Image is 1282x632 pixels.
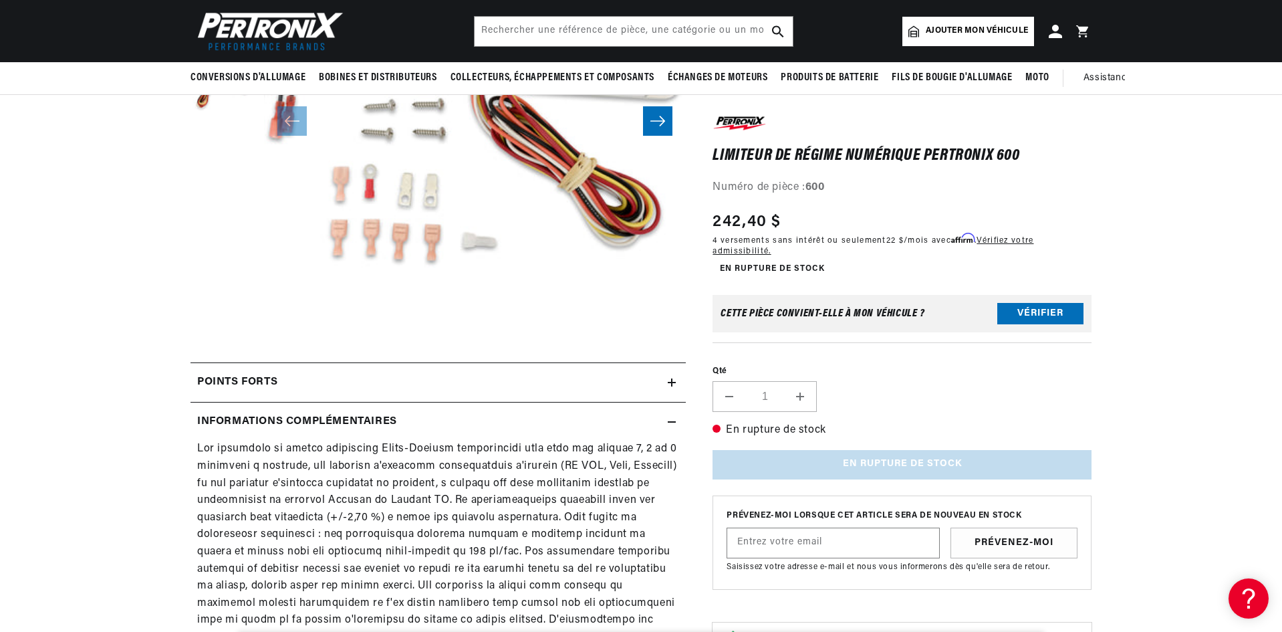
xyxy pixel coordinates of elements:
button: bouton de recherche [763,17,793,46]
font: En rupture de stock [720,265,825,273]
font: Produits de batterie [781,72,878,83]
font: Moto [1025,72,1049,83]
summary: Bobines et distributeurs [312,62,443,94]
summary: Produits de batterie [774,62,885,94]
font: 22 $ [886,237,904,245]
img: Pertronix [190,8,344,54]
font: Cette pièce convient-elle à mon véhicule ? [721,308,924,319]
input: Rechercher une référence de pièce, une catégorie ou un mot-clé [475,17,793,46]
font: En rupture de stock [726,425,825,435]
font: Affirm [951,233,975,243]
font: Ajouter mon véhicule [926,27,1028,35]
summary: Points forts [190,363,686,402]
font: Informations Complémentaires [197,416,397,427]
summary: Assistance produit [1083,62,1174,94]
font: Saisissez votre adresse e-mail et nous vous informerons dès qu'elle sera de retour. [727,563,1049,571]
font: Bobines et distributeurs [319,72,436,83]
font: . [975,237,977,245]
font: 242,40 $ [713,214,781,230]
font: 600 [805,182,825,193]
input: Entrez votre email [727,528,939,558]
button: Vérifier [997,303,1083,324]
font: Points forts [197,377,277,387]
summary: Informations Complémentaires [190,403,686,441]
font: Prévenez-moi lorsque cet article sera de nouveau en stock [727,512,1021,520]
button: Faites glisser vers la gauche [277,106,307,136]
font: Échanges de moteurs [668,72,767,83]
font: /mois avec [904,237,951,245]
a: Ajouter mon véhicule [902,17,1034,46]
summary: Moto [1019,62,1055,94]
summary: Fils de bougie d'allumage [885,62,1019,94]
font: Numéro de pièce : [713,182,805,193]
summary: Conversions d'allumage [190,62,312,94]
font: Fils de bougie d'allumage [892,72,1012,83]
button: Faites glisser vers la droite [643,106,672,136]
summary: Échanges de moteurs [661,62,774,94]
font: 4 versements sans intérêt ou seulement [713,237,886,245]
font: Qté [713,367,727,375]
button: Prévenez-moi [950,528,1077,558]
font: Collecteurs, échappements et composants [451,72,654,83]
summary: Collecteurs, échappements et composants [444,62,661,94]
font: Conversions d'allumage [190,72,305,83]
font: Limiteur de régime numérique PerTronix 600 [713,148,1019,164]
a: Vérifiez votre admissibilité – En savoir plus sur le financement Affirm (ouvre dans la fenêtre mo... [713,237,1033,256]
font: Vérifiez votre admissibilité. [713,237,1033,256]
font: Assistance produit [1083,73,1167,83]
